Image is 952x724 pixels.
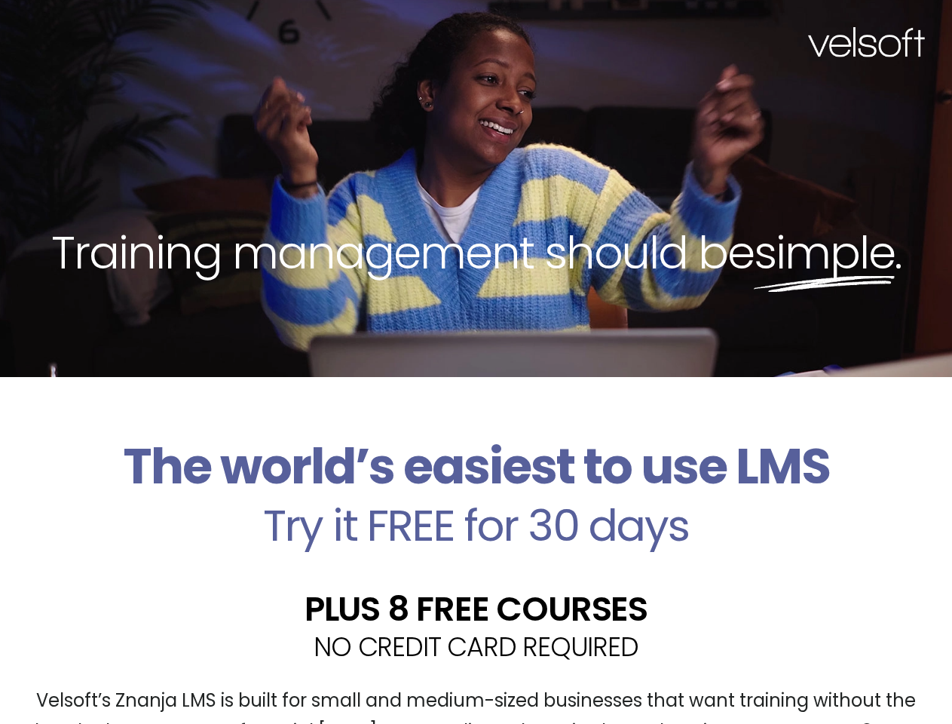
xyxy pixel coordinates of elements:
h2: Try it FREE for 30 days [11,504,941,548]
h2: The world’s easiest to use LMS [11,437,941,496]
span: simple [754,221,895,284]
h2: NO CREDIT CARD REQUIRED [11,633,941,660]
h2: Training management should be . [27,223,925,282]
h2: PLUS 8 FREE COURSES [11,592,941,626]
